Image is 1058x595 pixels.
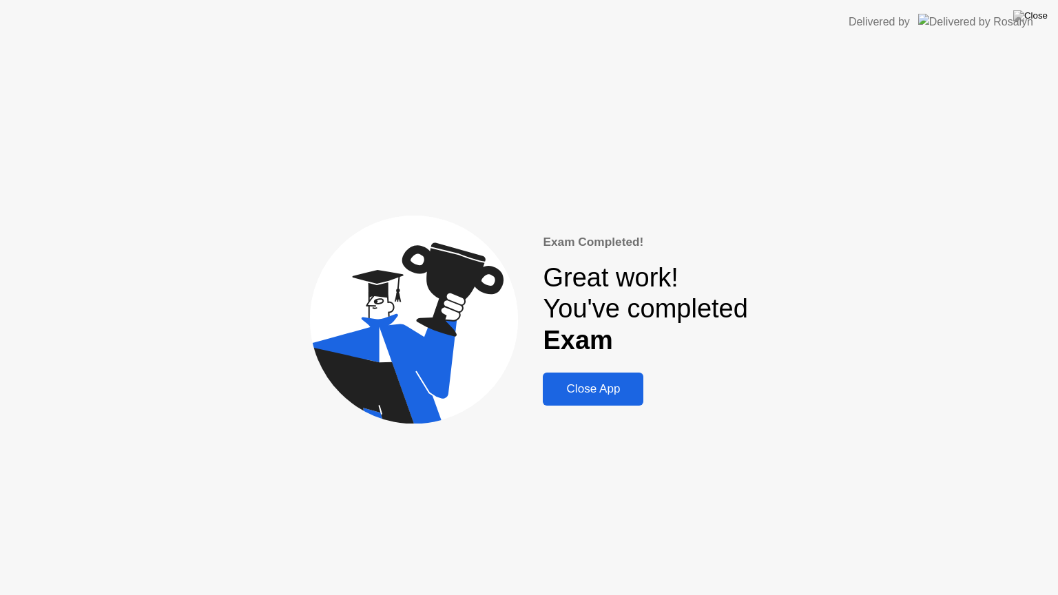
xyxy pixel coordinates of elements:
[849,14,910,30] div: Delivered by
[543,233,747,251] div: Exam Completed!
[1013,10,1048,21] img: Close
[547,382,639,396] div: Close App
[543,373,643,406] button: Close App
[543,326,612,355] b: Exam
[543,262,747,357] div: Great work! You've completed
[918,14,1033,30] img: Delivered by Rosalyn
